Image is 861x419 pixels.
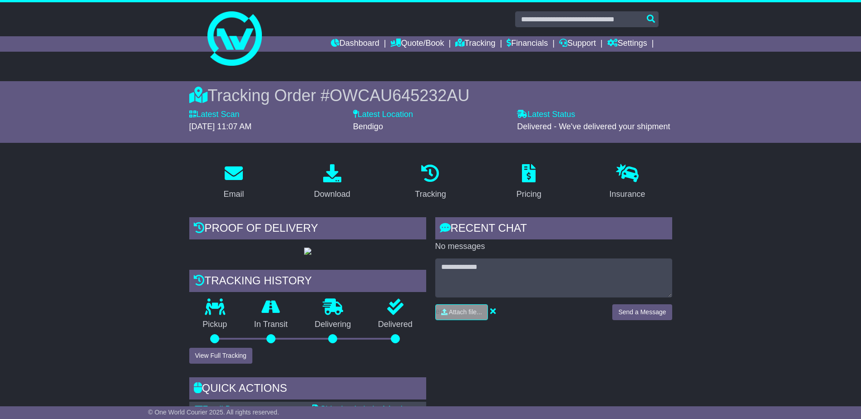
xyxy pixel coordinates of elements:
a: Financials [507,36,548,52]
a: Support [559,36,596,52]
div: Tracking [415,188,446,200]
a: Download [308,161,356,204]
div: Tracking history [189,270,426,294]
img: GetPodImage [304,248,311,255]
div: RECENT CHAT [435,217,672,242]
p: Delivering [301,320,365,330]
a: Email [217,161,250,204]
span: Delivered - We've delivered your shipment [517,122,670,131]
button: View Full Tracking [189,348,252,364]
span: © One World Courier 2025. All rights reserved. [148,409,279,416]
span: Bendigo [353,122,383,131]
a: Settings [607,36,647,52]
a: Email Documents [195,404,267,414]
span: OWCAU645232AU [330,86,469,105]
span: [DATE] 11:07 AM [189,122,252,131]
div: Quick Actions [189,377,426,402]
a: Dashboard [331,36,379,52]
label: Latest Status [517,110,575,120]
button: Send a Message [612,304,672,320]
div: Pricing [517,188,541,200]
p: Delivered [364,320,426,330]
p: Pickup [189,320,241,330]
a: Quote/Book [390,36,444,52]
div: Insurance [610,188,645,200]
div: Proof of Delivery [189,217,426,242]
a: Shipping Label - A4 printer [312,404,417,414]
a: Pricing [511,161,547,204]
label: Latest Scan [189,110,240,120]
p: No messages [435,242,672,252]
div: Download [314,188,350,200]
div: Tracking Order # [189,86,672,105]
a: Tracking [455,36,495,52]
div: Email [223,188,244,200]
p: In Transit [241,320,301,330]
label: Latest Location [353,110,413,120]
a: Insurance [604,161,651,204]
a: Tracking [409,161,452,204]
